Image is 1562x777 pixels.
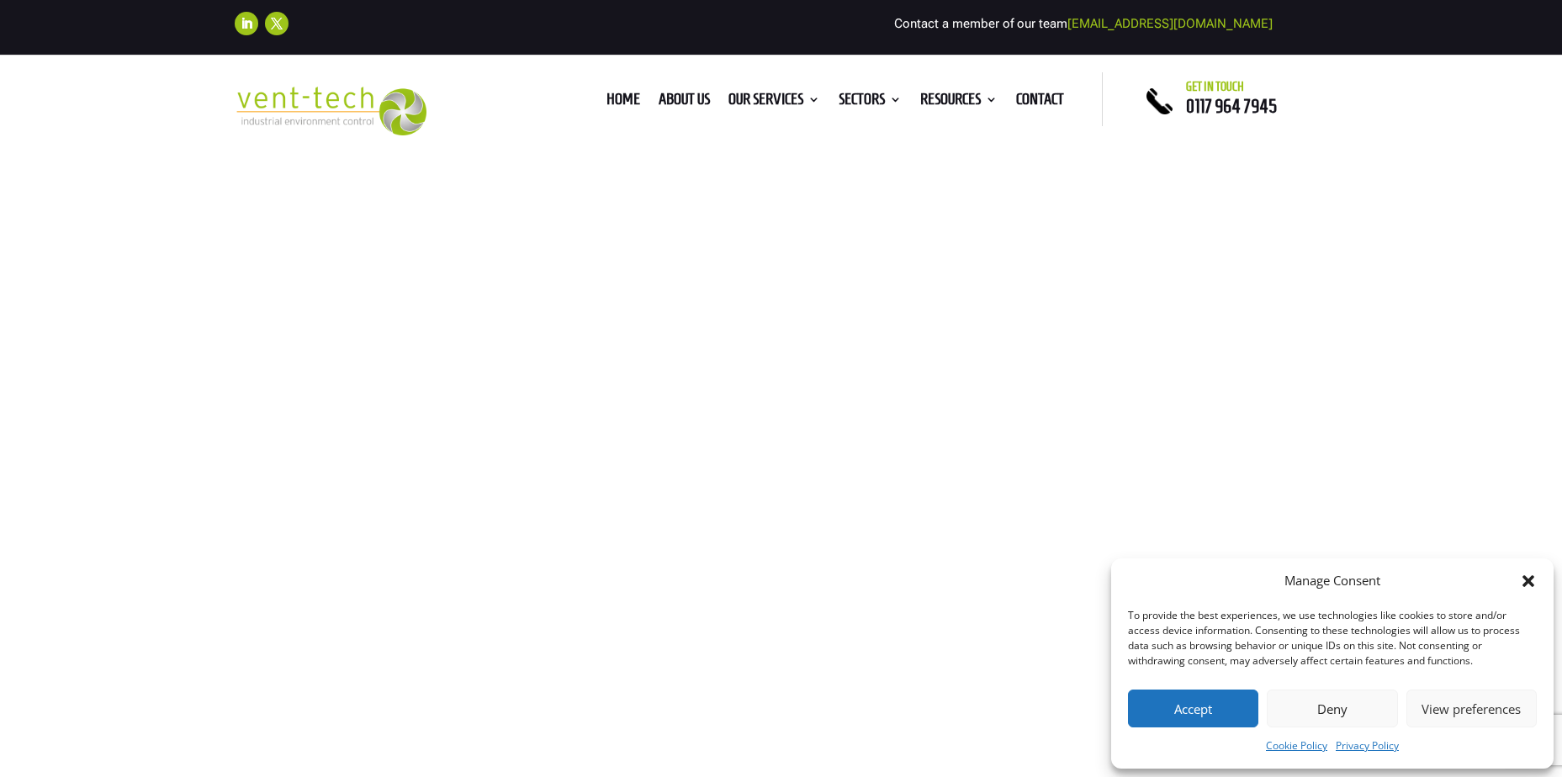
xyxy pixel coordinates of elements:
a: Sectors [839,93,902,112]
img: 2023-09-27T08_35_16.549ZVENT-TECH---Clear-background [235,87,427,136]
a: Home [606,93,640,112]
button: Accept [1128,690,1258,727]
a: Follow on X [265,12,289,35]
button: View preferences [1406,690,1537,727]
a: Cookie Policy [1266,736,1327,756]
a: Contact [1016,93,1064,112]
a: [EMAIL_ADDRESS][DOMAIN_NAME] [1067,16,1273,31]
div: To provide the best experiences, we use technologies like cookies to store and/or access device i... [1128,608,1535,669]
button: Deny [1267,690,1397,727]
a: Follow on LinkedIn [235,12,258,35]
a: Privacy Policy [1336,736,1399,756]
a: Resources [920,93,998,112]
div: Manage Consent [1284,571,1380,591]
span: Get in touch [1186,80,1244,93]
div: Close dialog [1520,573,1537,589]
a: 0117 964 7945 [1186,96,1277,116]
a: About us [659,93,710,112]
span: Contact a member of our team [894,16,1273,31]
a: Our Services [728,93,820,112]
